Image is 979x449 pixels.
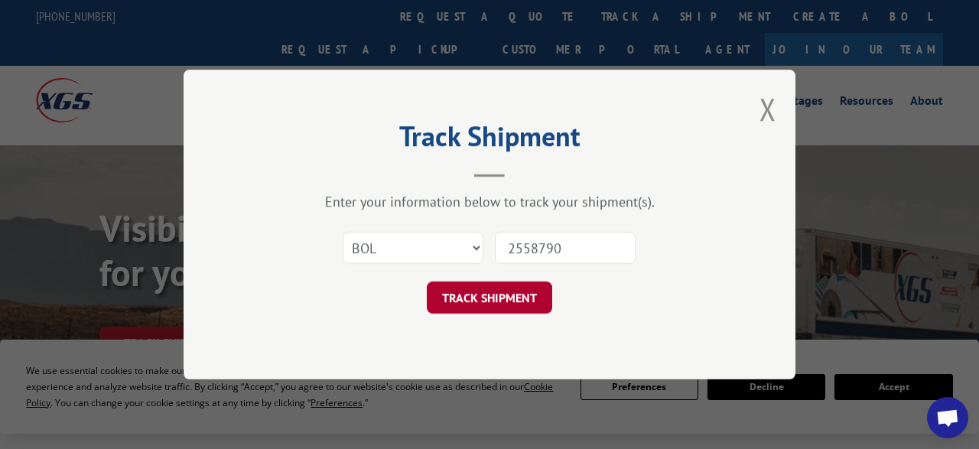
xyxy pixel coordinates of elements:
h2: Track Shipment [260,125,719,155]
input: Number(s) [495,232,636,264]
div: Enter your information below to track your shipment(s). [260,193,719,210]
div: Open chat [927,397,968,438]
button: TRACK SHIPMENT [427,281,552,314]
button: Close modal [759,89,776,129]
